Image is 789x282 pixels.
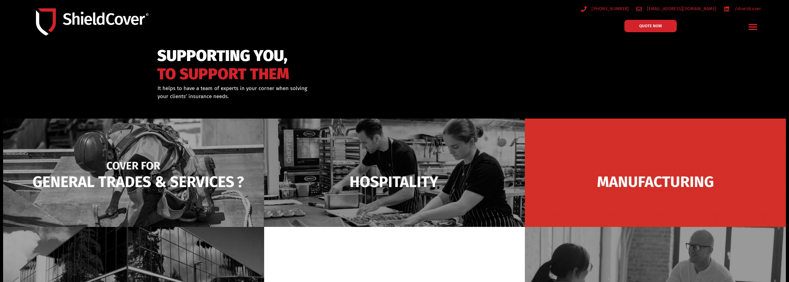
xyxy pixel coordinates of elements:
img: Shield-Cover-Underwriting-Australia-logo-full [36,8,148,36]
a: [EMAIL_ADDRESS][DOMAIN_NAME] [636,5,716,13]
span: QUOTE NOW [639,24,662,28]
p: your clients’ insurance needs. [157,93,426,101]
a: [PHONE_NUMBER] [581,5,629,13]
span: [EMAIL_ADDRESS][DOMAIN_NAME] [645,5,716,13]
a: QUOTE NOW [624,20,677,32]
span: SUPPORTING YOU, [157,50,289,62]
div: It helps to have a team of experts in your corner when solving [157,85,426,100]
a: /shieldcover [724,5,761,13]
span: [PHONE_NUMBER] [590,5,629,13]
span: /shieldcover [733,5,761,13]
div: Menu Toggle [746,20,760,34]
